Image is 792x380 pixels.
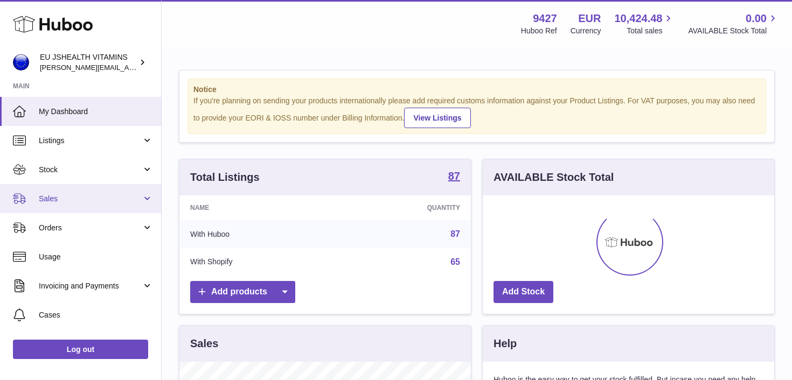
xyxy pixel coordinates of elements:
[494,336,517,351] h3: Help
[13,54,29,71] img: laura@jessicasepel.com
[193,85,760,95] strong: Notice
[193,96,760,128] div: If you're planning on sending your products internationally please add required customs informati...
[578,11,601,26] strong: EUR
[40,52,137,73] div: EU JSHEALTH VITAMINS
[179,248,337,276] td: With Shopify
[627,26,675,36] span: Total sales
[13,340,148,359] a: Log out
[179,220,337,248] td: With Huboo
[571,26,601,36] div: Currency
[404,108,470,128] a: View Listings
[40,63,216,72] span: [PERSON_NAME][EMAIL_ADDRESS][DOMAIN_NAME]
[190,281,295,303] a: Add products
[39,281,142,291] span: Invoicing and Payments
[448,171,460,181] strong: 87
[39,223,142,233] span: Orders
[614,11,662,26] span: 10,424.48
[39,165,142,175] span: Stock
[746,11,767,26] span: 0.00
[337,195,471,220] th: Quantity
[179,195,337,220] th: Name
[39,194,142,204] span: Sales
[521,26,557,36] div: Huboo Ref
[190,336,218,351] h3: Sales
[614,11,675,36] a: 10,424.48 Total sales
[39,310,153,320] span: Cases
[688,26,779,36] span: AVAILABLE Stock Total
[39,136,142,146] span: Listings
[494,281,553,303] a: Add Stock
[450,229,460,238] a: 87
[190,170,260,185] h3: Total Listings
[39,107,153,117] span: My Dashboard
[39,252,153,262] span: Usage
[494,170,614,185] h3: AVAILABLE Stock Total
[450,257,460,266] a: 65
[533,11,557,26] strong: 9427
[688,11,779,36] a: 0.00 AVAILABLE Stock Total
[448,171,460,184] a: 87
